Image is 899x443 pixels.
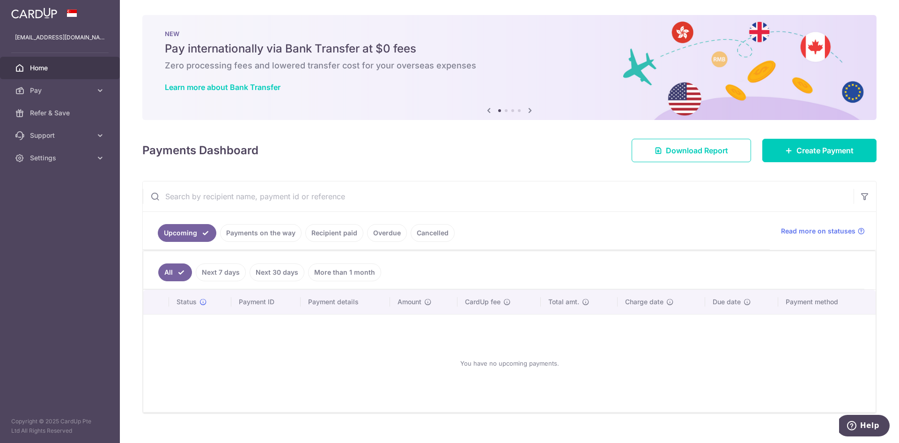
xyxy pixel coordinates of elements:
[796,145,854,156] span: Create Payment
[367,224,407,242] a: Overdue
[713,297,741,307] span: Due date
[308,263,381,281] a: More than 1 month
[30,108,92,118] span: Refer & Save
[548,297,579,307] span: Total amt.
[30,63,92,73] span: Home
[781,226,865,236] a: Read more on statuses
[398,297,421,307] span: Amount
[143,181,854,211] input: Search by recipient name, payment id or reference
[632,139,751,162] a: Download Report
[839,415,890,438] iframe: Opens a widget where you can find more information
[301,290,391,314] th: Payment details
[165,83,280,92] a: Learn more about Bank Transfer
[30,86,92,95] span: Pay
[155,322,864,405] div: You have no upcoming payments.
[305,224,363,242] a: Recipient paid
[625,297,663,307] span: Charge date
[15,33,105,42] p: [EMAIL_ADDRESS][DOMAIN_NAME]
[165,30,854,38] p: NEW
[666,145,728,156] span: Download Report
[196,263,246,281] a: Next 7 days
[11,8,57,19] img: CardUp
[778,290,876,314] th: Payment method
[158,263,192,281] a: All
[220,224,302,242] a: Payments on the way
[30,131,92,140] span: Support
[158,224,216,242] a: Upcoming
[781,226,855,236] span: Read more on statuses
[231,290,301,314] th: Payment ID
[142,15,877,120] img: Bank transfer banner
[177,297,197,307] span: Status
[165,41,854,56] h5: Pay internationally via Bank Transfer at $0 fees
[762,139,877,162] a: Create Payment
[465,297,501,307] span: CardUp fee
[30,153,92,163] span: Settings
[250,263,304,281] a: Next 30 days
[165,60,854,71] h6: Zero processing fees and lowered transfer cost for your overseas expenses
[411,224,455,242] a: Cancelled
[142,142,258,159] h4: Payments Dashboard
